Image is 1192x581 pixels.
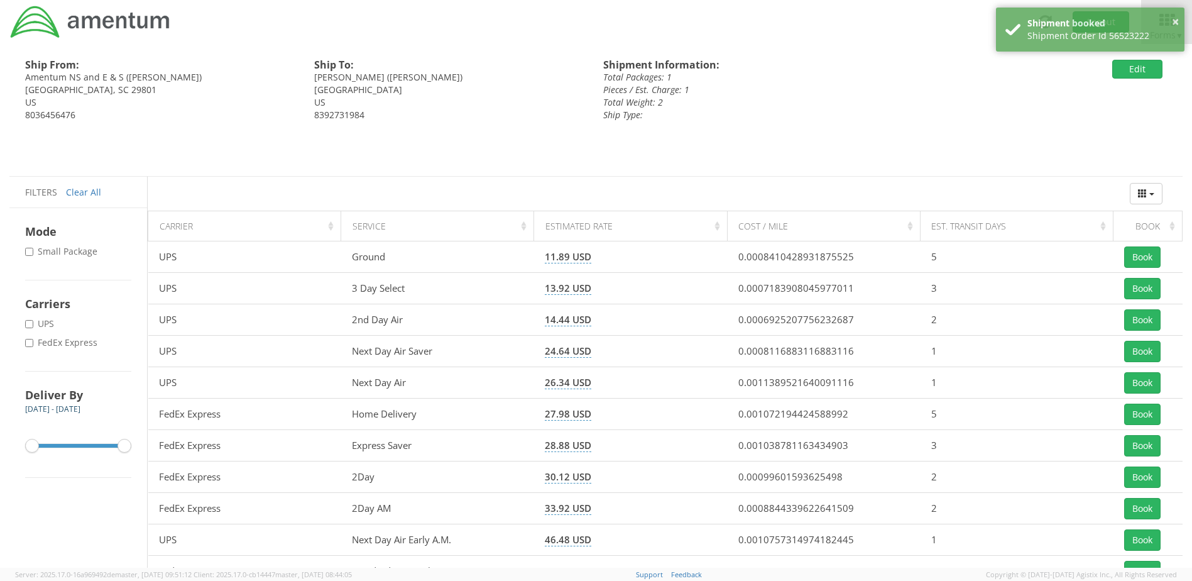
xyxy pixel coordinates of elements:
button: Book [1124,278,1161,299]
td: 0.00099601593625498 [727,462,920,493]
span: Copyright © [DATE]-[DATE] Agistix Inc., All Rights Reserved [986,570,1177,580]
td: 3 [920,430,1113,462]
td: UPS [148,273,341,304]
button: Book [1124,498,1161,519]
div: Shipment Order Id 56523222 [1027,30,1175,42]
span: 27.98 USD [545,407,591,421]
td: Next Day Air Saver [341,336,534,367]
td: 2 [920,462,1113,493]
h4: Carriers [25,296,131,311]
img: dyn-intl-logo-049831509241104b2a82.png [9,4,172,40]
h4: Ship To: [314,60,584,71]
a: Support [636,570,663,579]
td: 0.0010757314974182445 [727,524,920,556]
div: US [314,96,584,109]
div: [PERSON_NAME] ([PERSON_NAME]) [314,71,584,84]
div: Total Weight: 2 [603,96,970,109]
button: Book [1124,529,1161,551]
div: Book [1125,220,1179,233]
button: Book [1124,435,1161,456]
span: master, [DATE] 08:44:05 [275,570,352,579]
span: 24.64 USD [545,345,591,358]
span: 46.48 USD [545,533,591,546]
td: 0.0008116883116883116 [727,336,920,367]
label: UPS [25,318,57,330]
td: 5 [920,241,1113,273]
span: 14.44 USD [545,313,591,326]
td: Ground [341,241,534,273]
td: UPS [148,367,341,399]
button: Book [1124,404,1161,425]
span: 26.34 USD [545,376,591,389]
td: 2Day AM [341,493,534,524]
td: FedEx Express [148,462,341,493]
td: FedEx Express [148,430,341,462]
span: 33.92 USD [545,502,591,515]
span: Filters [25,186,57,198]
td: 0.0008410428931875525 [727,241,920,273]
td: Next Day Air [341,367,534,399]
div: US [25,96,295,109]
td: UPS [148,304,341,336]
td: 1 [920,367,1113,399]
input: UPS [25,320,33,328]
label: Small Package [25,245,100,258]
span: master, [DATE] 09:51:12 [115,570,192,579]
button: × [1172,13,1179,31]
a: Clear All [66,186,101,198]
td: 5 [920,399,1113,430]
div: Pieces / Est. Charge: 1 [603,84,970,96]
td: FedEx Express [148,399,341,430]
span: Client: 2025.17.0-cb14447 [194,570,352,579]
div: Est. Transit Days [931,220,1109,233]
td: 2 [920,493,1113,524]
td: 0.001038781163434903 [727,430,920,462]
td: Express Saver [341,430,534,462]
td: UPS [148,524,341,556]
button: Book [1124,467,1161,488]
td: FedEx Express [148,493,341,524]
span: [DATE] - [DATE] [25,404,80,414]
div: Carrier [160,220,337,233]
td: Next Day Air Early A.M. [341,524,534,556]
div: Ship Type: [603,109,970,121]
td: 0.0008844339622641509 [727,493,920,524]
button: Book [1124,309,1161,331]
span: 51.10 USD [545,565,591,578]
h4: Ship From: [25,60,295,71]
td: UPS [148,336,341,367]
td: 3 [920,273,1113,304]
div: 8036456476 [25,109,295,121]
h4: Mode [25,224,131,239]
h4: Deliver By [25,387,131,402]
div: Service [353,220,530,233]
input: FedEx Express [25,339,33,347]
button: Columns [1130,183,1162,204]
td: 0.0007183908045977011 [727,273,920,304]
td: 2Day [341,462,534,493]
td: 2nd Day Air [341,304,534,336]
span: 11.89 USD [545,250,591,263]
div: 8392731984 [314,109,584,121]
div: Total Packages: 1 [603,71,970,84]
td: 0.0011389521640091116 [727,367,920,399]
td: 1 [920,524,1113,556]
button: Book [1124,372,1161,394]
div: Estimated Rate [545,220,723,233]
label: FedEx Express [25,336,100,349]
span: Server: 2025.17.0-16a969492de [15,570,192,579]
h4: Shipment Information: [603,60,970,71]
div: [GEOGRAPHIC_DATA] [314,84,584,96]
td: 1 [920,336,1113,367]
td: 2 [920,304,1113,336]
div: Cost / Mile [738,220,916,233]
span: 30.12 USD [545,470,591,484]
button: Book [1124,341,1161,362]
td: Home Delivery [341,399,534,430]
button: Book [1124,246,1161,268]
input: Small Package [25,248,33,256]
a: Feedback [671,570,702,579]
div: Amentum NS and E & S ([PERSON_NAME]) [25,71,295,84]
div: [GEOGRAPHIC_DATA], SC 29801 [25,84,295,96]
